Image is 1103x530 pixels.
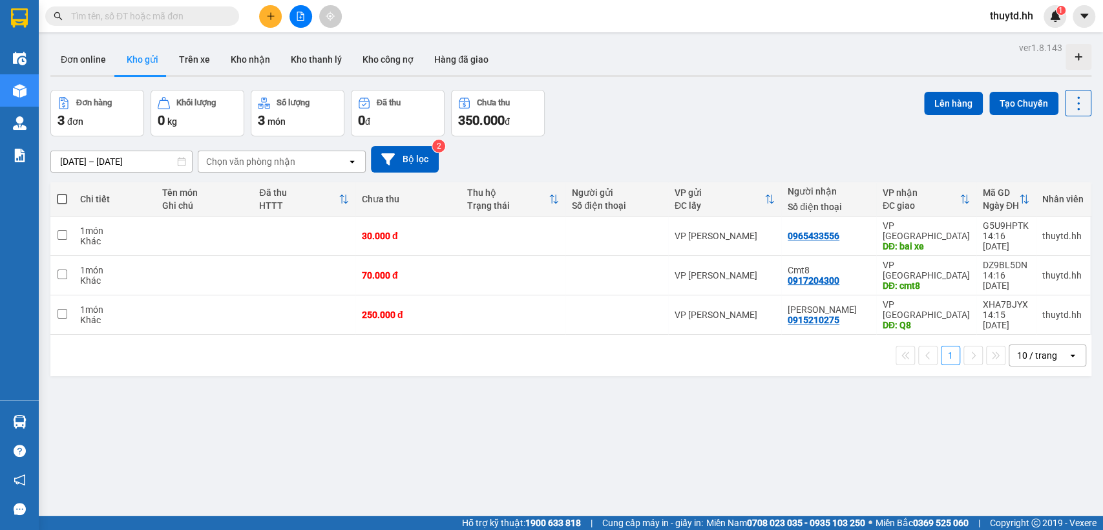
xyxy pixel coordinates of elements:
[883,200,960,211] div: ĐC giao
[176,98,216,107] div: Khối lượng
[747,518,865,528] strong: 0708 023 035 - 0935 103 250
[572,187,662,198] div: Người gửi
[80,226,149,236] div: 1 món
[259,5,282,28] button: plus
[876,182,976,217] th: Toggle SortBy
[883,260,970,281] div: VP [GEOGRAPHIC_DATA]
[206,155,295,168] div: Chọn văn phòng nhận
[358,112,365,128] span: 0
[1049,10,1061,22] img: icon-new-feature
[162,187,246,198] div: Tên món
[371,146,439,173] button: Bộ lọc
[668,182,781,217] th: Toggle SortBy
[1078,10,1090,22] span: caret-down
[13,116,26,130] img: warehouse-icon
[351,90,445,136] button: Đã thu0đ
[706,516,865,530] span: Miền Nam
[1031,518,1040,527] span: copyright
[259,200,339,211] div: HTTT
[868,520,872,525] span: ⚪️
[983,231,1029,251] div: 14:16 [DATE]
[253,182,355,217] th: Toggle SortBy
[432,140,445,153] sup: 2
[58,112,65,128] span: 3
[461,182,566,217] th: Toggle SortBy
[462,516,581,530] span: Hỗ trợ kỹ thuật:
[983,260,1029,270] div: DZ9BL5DN
[54,12,63,21] span: search
[268,116,286,127] span: món
[467,187,549,198] div: Thu hộ
[50,44,116,75] button: Đơn online
[1066,44,1091,70] div: Tạo kho hàng mới
[675,200,764,211] div: ĐC lấy
[352,44,424,75] button: Kho công nợ
[675,231,775,241] div: VP [PERSON_NAME]
[167,116,177,127] span: kg
[525,518,581,528] strong: 1900 633 818
[326,12,335,21] span: aim
[591,516,593,530] span: |
[675,187,764,198] div: VP gửi
[365,116,370,127] span: đ
[71,9,224,23] input: Tìm tên, số ĐT hoặc mã đơn
[788,304,870,315] div: Anh Lộc
[983,299,1029,310] div: XHA7BJYX
[11,8,28,28] img: logo-vxr
[80,275,149,286] div: Khác
[883,187,960,198] div: VP nhận
[505,116,510,127] span: đ
[296,12,305,21] span: file-add
[80,304,149,315] div: 1 món
[13,52,26,65] img: warehouse-icon
[883,281,970,291] div: DĐ: cmt8
[978,516,980,530] span: |
[362,231,454,241] div: 30.000 đ
[13,415,26,429] img: warehouse-icon
[362,194,454,204] div: Chưa thu
[76,98,112,107] div: Đơn hàng
[980,8,1044,24] span: thuytd.hh
[602,516,703,530] span: Cung cấp máy in - giấy in:
[424,44,499,75] button: Hàng đã giao
[1058,6,1063,15] span: 1
[80,236,149,246] div: Khác
[1042,270,1084,281] div: thuytd.hh
[151,90,244,136] button: Khối lượng0kg
[1019,41,1062,55] div: ver 1.8.143
[976,182,1036,217] th: Toggle SortBy
[280,44,352,75] button: Kho thanh lý
[319,5,342,28] button: aim
[788,315,839,325] div: 0915210275
[13,149,26,162] img: solution-icon
[1056,6,1066,15] sup: 1
[572,200,662,211] div: Số điện thoại
[788,231,839,241] div: 0965433556
[80,194,149,204] div: Chi tiết
[289,5,312,28] button: file-add
[1042,194,1084,204] div: Nhân viên
[941,346,960,365] button: 1
[347,156,357,167] svg: open
[169,44,220,75] button: Trên xe
[675,270,775,281] div: VP [PERSON_NAME]
[451,90,545,136] button: Chưa thu350.000đ
[14,474,26,486] span: notification
[259,187,339,198] div: Đã thu
[116,44,169,75] button: Kho gửi
[983,270,1029,291] div: 14:16 [DATE]
[1017,349,1057,362] div: 10 / trang
[362,270,454,281] div: 70.000 đ
[158,112,165,128] span: 0
[67,116,83,127] span: đơn
[983,187,1019,198] div: Mã GD
[788,275,839,286] div: 0917204300
[362,310,454,320] div: 250.000 đ
[266,12,275,21] span: plus
[983,310,1029,330] div: 14:15 [DATE]
[883,241,970,251] div: DĐ: bai xe
[1073,5,1095,28] button: caret-down
[80,315,149,325] div: Khác
[51,151,192,172] input: Select a date range.
[883,220,970,241] div: VP [GEOGRAPHIC_DATA]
